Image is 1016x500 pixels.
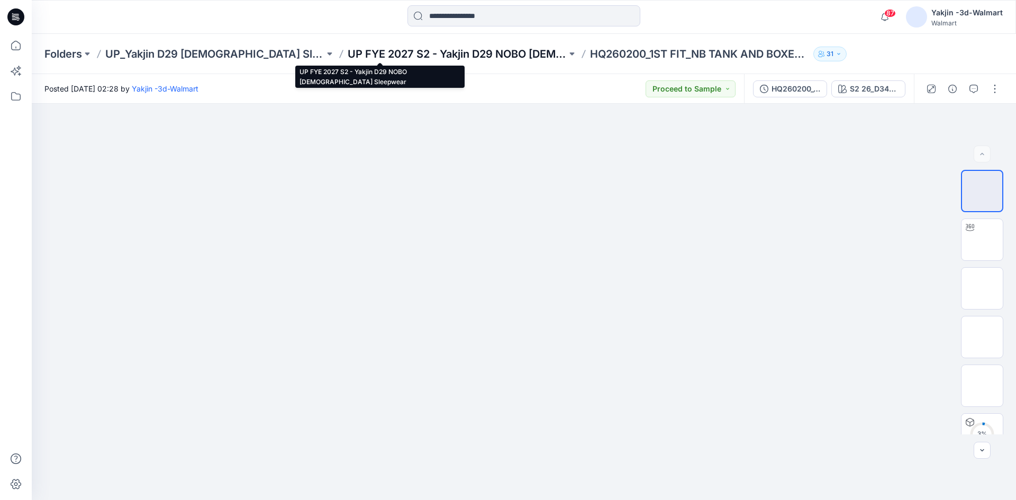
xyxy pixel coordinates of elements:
a: Folders [44,47,82,61]
div: S2 26_D34_NB_CROISSANT v2 rpt_CW1_VIVID WHT_WM [850,83,899,95]
a: UP FYE 2027 S2 - Yakjin D29 NOBO [DEMOGRAPHIC_DATA] Sleepwear [348,47,567,61]
span: 87 [884,9,896,17]
div: HQ260200_1ST FIT_NB TANK AND BOXER SHORTS SET_TANK ONLY [772,83,820,95]
a: UP_Yakjin D29 [DEMOGRAPHIC_DATA] Sleep [105,47,324,61]
div: Yakjin -3d-Walmart [931,6,1003,19]
button: 31 [813,47,847,61]
button: HQ260200_1ST FIT_NB TANK AND BOXER SHORTS SET_TANK ONLY [753,80,827,97]
span: Posted [DATE] 02:28 by [44,83,198,94]
p: HQ260200_1ST FIT_NB TANK AND BOXER SHORTS SET_TANK ONLY [590,47,809,61]
button: S2 26_D34_NB_CROISSANT v2 rpt_CW1_VIVID WHT_WM [831,80,905,97]
a: Yakjin -3d-Walmart [132,84,198,93]
img: avatar [906,6,927,28]
div: Walmart [931,19,1003,27]
p: 31 [827,48,833,60]
div: 3 % [969,430,995,439]
button: Details [944,80,961,97]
